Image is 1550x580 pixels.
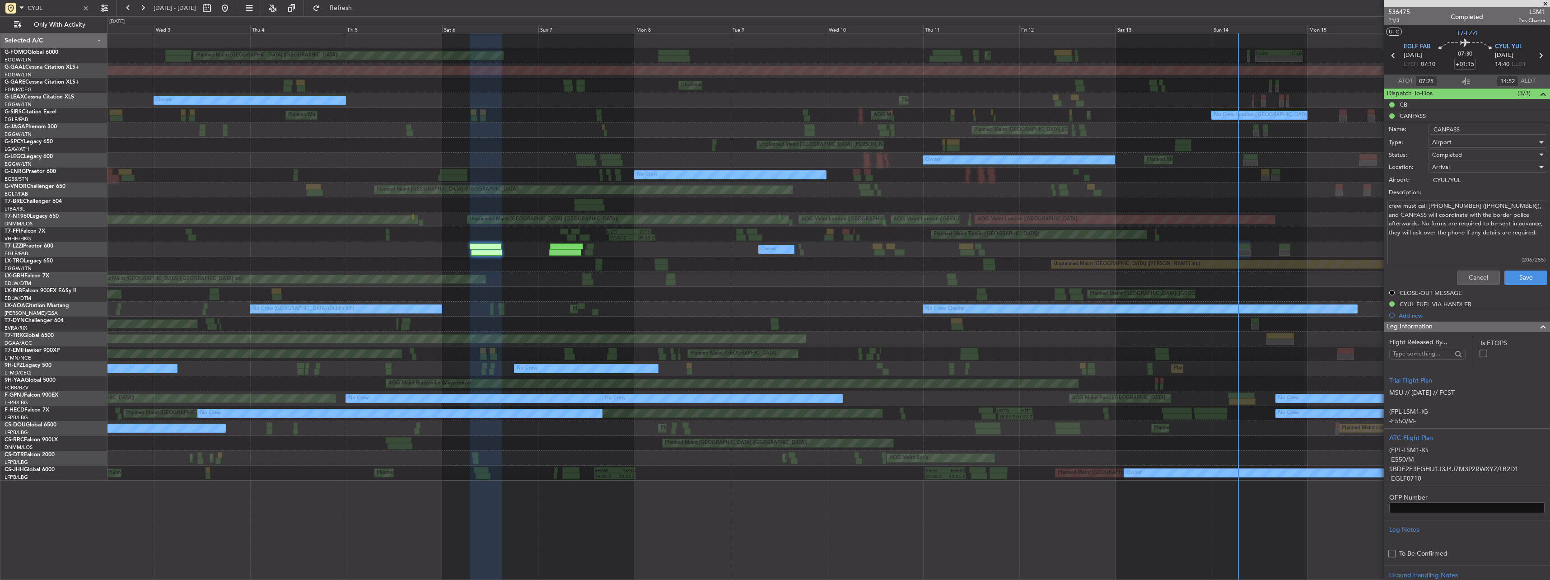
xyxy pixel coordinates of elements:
[1495,60,1509,69] span: 14:40
[595,473,615,479] div: 14:00 Z
[192,451,238,465] div: Planned Maint Sofia
[5,429,28,436] a: LFPB/LBG
[1016,414,1032,419] div: 03:32 Z
[974,123,1116,137] div: Planned Maint [GEOGRAPHIC_DATA] ([GEOGRAPHIC_DATA])
[632,235,655,240] div: 05:15 Z
[5,94,74,100] a: G-LEAXCessna Citation XLS
[5,467,24,472] span: CS-JHH
[1279,56,1302,61] div: -
[5,94,24,100] span: G-LEAX
[1495,51,1513,60] span: [DATE]
[5,452,24,458] span: CS-DTR
[1090,287,1232,301] div: Planned Maint [GEOGRAPHIC_DATA] ([GEOGRAPHIC_DATA])
[5,139,24,145] span: G-SPCY
[615,468,635,473] div: KSFO
[5,280,31,287] a: EDLW/DTM
[5,273,49,279] a: LX-GBHFalcon 7X
[1415,76,1437,87] input: --:--
[1387,322,1433,332] span: Leg Information
[5,318,25,323] span: T7-DYN
[1432,138,1452,146] span: Airport
[607,229,629,234] div: LIEO
[5,86,32,93] a: EGNR/CEG
[5,139,53,145] a: G-SPCYLegacy 650
[5,393,24,398] span: F-GPNJ
[1521,77,1536,86] span: ALDT
[1399,549,1447,558] label: To Be Confirmed
[1393,347,1452,360] input: Type something...
[517,362,537,375] div: No Crew
[5,340,32,346] a: DGAA/ACC
[5,474,28,481] a: LFPB/LBG
[573,302,715,316] div: Planned Maint [GEOGRAPHIC_DATA] ([GEOGRAPHIC_DATA])
[605,392,626,405] div: No Crew
[5,310,58,317] a: [PERSON_NAME]/QSA
[5,116,28,123] a: EGLF/FAB
[1457,28,1478,38] span: T7-LZZI
[5,80,25,85] span: G-GARE
[1389,376,1545,385] div: Trial Flight Plan
[5,199,23,204] span: T7-BRE
[442,25,538,33] div: Sat 6
[1497,76,1518,87] input: --:--
[5,229,20,234] span: T7-FFI
[377,466,519,480] div: Planned Maint [GEOGRAPHIC_DATA] ([GEOGRAPHIC_DATA])
[1154,421,1296,435] div: Planned Maint [GEOGRAPHIC_DATA] ([GEOGRAPHIC_DATA])
[250,25,346,33] div: Thu 4
[5,303,69,309] a: LX-AOACitation Mustang
[5,169,26,174] span: G-ENRG
[629,229,650,234] div: ZSSS
[109,18,125,26] div: [DATE]
[346,25,442,33] div: Fri 5
[1458,50,1472,59] span: 07:30
[252,302,354,316] div: No Crew [GEOGRAPHIC_DATA] (Dublin Intl)
[5,243,23,249] span: T7-LZZI
[1404,60,1419,69] span: ETOT
[5,303,25,309] span: LX-AOA
[1480,338,1545,348] label: Is ETOPS
[1342,421,1450,435] div: Planned Maint London ([GEOGRAPHIC_DATA])
[308,1,363,15] button: Refresh
[1389,571,1545,580] div: Ground Handling Notes
[1388,17,1410,24] span: P1/3
[5,220,33,227] a: DNMM/LOS
[5,184,27,189] span: G-VNOR
[925,302,965,316] div: No Crew Chester
[5,109,56,115] a: G-SIRSCitation Excel
[615,473,635,479] div: 00:25 Z
[925,468,944,473] div: KSFO
[1278,407,1299,420] div: No Crew
[470,213,618,226] div: Unplanned Maint [GEOGRAPHIC_DATA] ([GEOGRAPHIC_DATA])
[873,108,942,122] div: AOG Maint [PERSON_NAME]
[637,168,658,182] div: No Crew
[5,348,22,353] span: T7-EMI
[945,473,965,479] div: 10:45 Z
[934,228,1039,241] div: Planned Maint Tianjin ([GEOGRAPHIC_DATA])
[1389,176,1429,185] label: Airport:
[1072,392,1167,405] div: AOG Maint Paris ([GEOGRAPHIC_DATA])
[5,437,58,443] a: CS-RRCFalcon 900LX
[1058,466,1200,480] div: Planned Maint [GEOGRAPHIC_DATA] ([GEOGRAPHIC_DATA])
[1404,51,1422,60] span: [DATE]
[1389,125,1429,134] label: Name:
[5,124,57,130] a: G-JAGAPhenom 300
[731,25,827,33] div: Tue 9
[5,154,53,159] a: G-LEGCLegacy 600
[1256,50,1279,56] div: OLBA
[322,5,360,11] span: Refresh
[5,414,28,421] a: LFPB/LBG
[1389,163,1429,172] label: Location:
[1174,362,1316,375] div: Planned Maint [GEOGRAPHIC_DATA] ([GEOGRAPHIC_DATA])
[889,451,929,465] div: AOG Maint Sofia
[92,272,243,286] div: Planned Maint [GEOGRAPHIC_DATA] ([GEOGRAPHIC_DATA] Intl)
[5,124,25,130] span: G-JAGA
[5,176,28,182] a: EGSS/STN
[5,378,25,383] span: 9H-YAA
[108,466,250,480] div: Planned Maint [GEOGRAPHIC_DATA] ([GEOGRAPHIC_DATA])
[1116,25,1212,33] div: Sat 13
[5,318,64,323] a: T7-DYNChallenger 604
[987,49,1130,62] div: Planned Maint [GEOGRAPHIC_DATA] ([GEOGRAPHIC_DATA])
[610,235,632,240] div: 17:40 Z
[200,407,221,420] div: No Crew
[595,468,615,473] div: EHAM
